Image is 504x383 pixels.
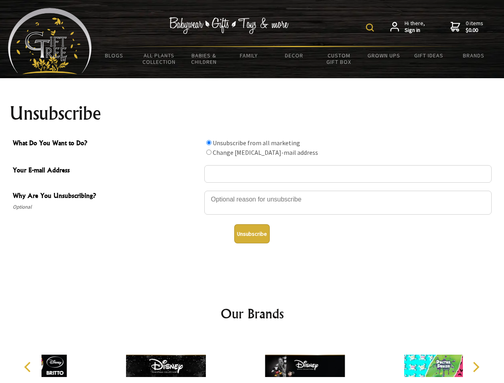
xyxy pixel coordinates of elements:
a: All Plants Collection [137,47,182,70]
span: Optional [13,202,200,212]
a: Family [227,47,272,64]
a: Hi there,Sign in [390,20,425,34]
h1: Unsubscribe [10,104,495,123]
img: Babywear - Gifts - Toys & more [169,17,289,34]
a: Babies & Children [182,47,227,70]
input: Your E-mail Address [204,165,492,183]
a: Grown Ups [361,47,406,64]
span: Hi there, [405,20,425,34]
a: 0 items$0.00 [451,20,483,34]
strong: $0.00 [466,27,483,34]
span: Why Are You Unsubscribing? [13,191,200,202]
span: 0 items [466,20,483,34]
label: Unsubscribe from all marketing [213,139,300,147]
h2: Our Brands [16,304,488,323]
label: Change [MEDICAL_DATA]-mail address [213,148,318,156]
button: Unsubscribe [234,224,270,243]
textarea: Why Are You Unsubscribing? [204,191,492,215]
a: Gift Ideas [406,47,451,64]
a: Decor [271,47,316,64]
img: product search [366,24,374,32]
span: Your E-mail Address [13,165,200,177]
img: Babyware - Gifts - Toys and more... [8,8,92,74]
input: What Do You Want to Do? [206,150,211,155]
button: Next [467,358,484,376]
span: What Do You Want to Do? [13,138,200,150]
a: BLOGS [92,47,137,64]
button: Previous [20,358,38,376]
a: Custom Gift Box [316,47,362,70]
strong: Sign in [405,27,425,34]
input: What Do You Want to Do? [206,140,211,145]
a: Brands [451,47,496,64]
